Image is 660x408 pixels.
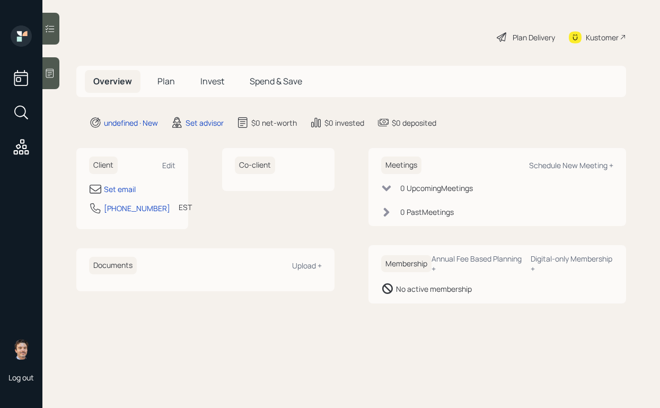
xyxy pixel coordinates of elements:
[89,257,137,274] h6: Documents
[392,117,436,128] div: $0 deposited
[104,117,158,128] div: undefined · New
[157,75,175,87] span: Plan
[396,283,472,294] div: No active membership
[531,254,613,274] div: Digital-only Membership +
[513,32,555,43] div: Plan Delivery
[381,157,421,174] h6: Meetings
[186,117,224,128] div: Set advisor
[104,184,136,195] div: Set email
[8,372,34,383] div: Log out
[179,202,192,213] div: EST
[432,254,522,274] div: Annual Fee Based Planning +
[381,255,432,273] h6: Membership
[250,75,302,87] span: Spend & Save
[529,160,613,170] div: Schedule New Meeting +
[235,157,275,174] h6: Co-client
[93,75,132,87] span: Overview
[11,338,32,360] img: robby-grisanti-headshot.png
[162,160,175,170] div: Edit
[400,183,473,194] div: 0 Upcoming Meeting s
[400,206,454,218] div: 0 Past Meeting s
[104,203,170,214] div: [PHONE_NUMBER]
[586,32,619,43] div: Kustomer
[200,75,224,87] span: Invest
[251,117,297,128] div: $0 net-worth
[292,261,322,271] div: Upload +
[324,117,364,128] div: $0 invested
[89,157,118,174] h6: Client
